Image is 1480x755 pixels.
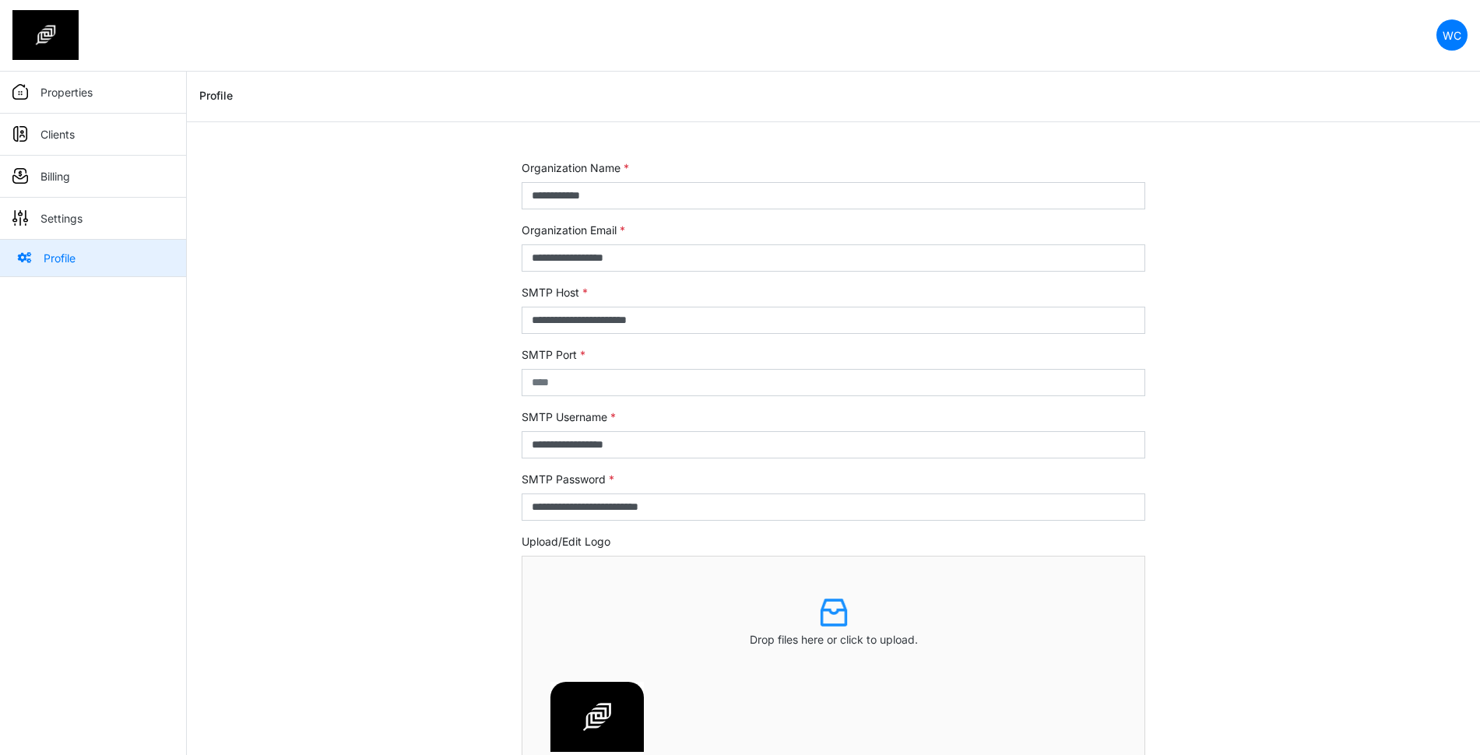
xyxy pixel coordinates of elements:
img: spp logo [12,10,79,60]
label: Upload/Edit Logo [522,533,610,550]
p: WC [1443,27,1461,44]
p: Billing [40,168,70,184]
label: SMTP Username [522,409,616,425]
p: Clients [40,126,75,142]
p: Settings [40,210,83,226]
a: WC [1436,19,1468,51]
img: sidemenu_properties.png [12,84,28,100]
label: SMTP Password [522,471,614,487]
label: Organization Name [522,160,629,176]
img: sidemenu_settings.png [12,210,28,226]
p: Properties [40,84,93,100]
h6: Profile [199,90,233,103]
label: SMTP Host [522,284,588,300]
img: sidemenu_billing.png [12,168,28,184]
label: Organization Email [522,222,625,238]
img: Inbox.png [815,594,852,631]
label: SMTP Port [522,346,585,363]
button: Drop files here or click to upload. [750,631,918,648]
img: sidemenu_client.png [12,126,28,142]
